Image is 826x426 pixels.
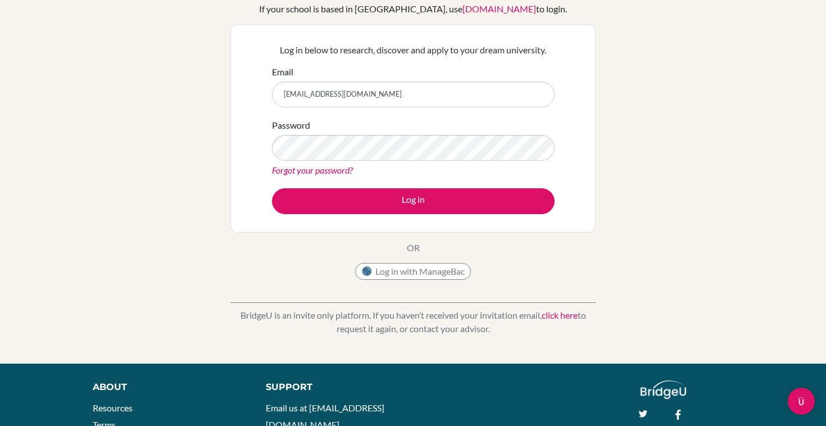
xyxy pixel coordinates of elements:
[542,310,578,320] a: click here
[788,388,815,415] div: Open Intercom Messenger
[462,3,536,14] a: [DOMAIN_NAME]
[272,119,310,132] label: Password
[93,402,133,413] a: Resources
[641,380,686,399] img: logo_white@2x-f4f0deed5e89b7ecb1c2cc34c3e3d731f90f0f143d5ea2071677605dd97b5244.png
[272,65,293,79] label: Email
[272,188,555,214] button: Log in
[93,380,240,394] div: About
[266,380,402,394] div: Support
[230,309,596,336] p: BridgeU is an invite only platform. If you haven’t received your invitation email, to request it ...
[272,43,555,57] p: Log in below to research, discover and apply to your dream university.
[259,2,567,16] div: If your school is based in [GEOGRAPHIC_DATA], use to login.
[355,263,471,280] button: Log in with ManageBac
[407,241,420,255] p: OR
[272,165,353,175] a: Forgot your password?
